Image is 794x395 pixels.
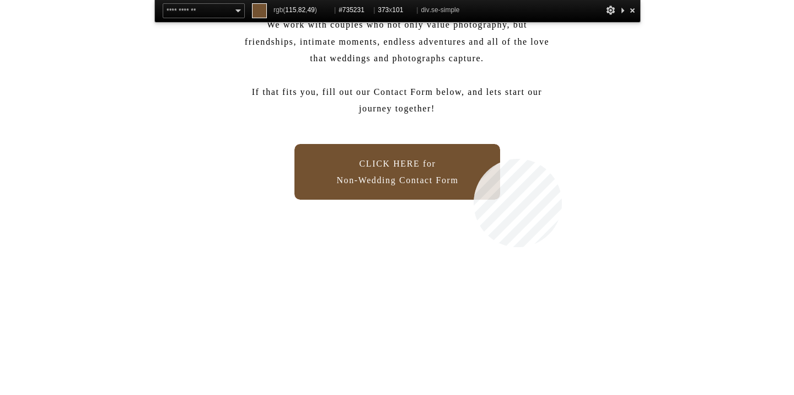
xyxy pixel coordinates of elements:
[378,6,389,14] span: 373
[378,3,414,17] span: x
[273,3,331,17] span: rgb( , , )
[328,156,468,188] p: CLICK HERE for Non-Wedding Contact Form
[373,6,375,14] span: |
[298,6,305,14] span: 82
[421,3,459,17] span: div
[416,6,418,14] span: |
[430,6,460,14] span: .se-simple
[627,3,638,17] div: Close and Stop Picking
[392,6,403,14] span: 101
[328,156,468,188] a: CLICK HERE forNon-Wedding Contact Form
[605,3,616,17] div: Options
[618,3,627,17] div: Collapse This Panel
[339,3,371,17] span: #735231
[307,6,314,14] span: 49
[285,6,296,14] span: 115
[334,6,336,14] span: |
